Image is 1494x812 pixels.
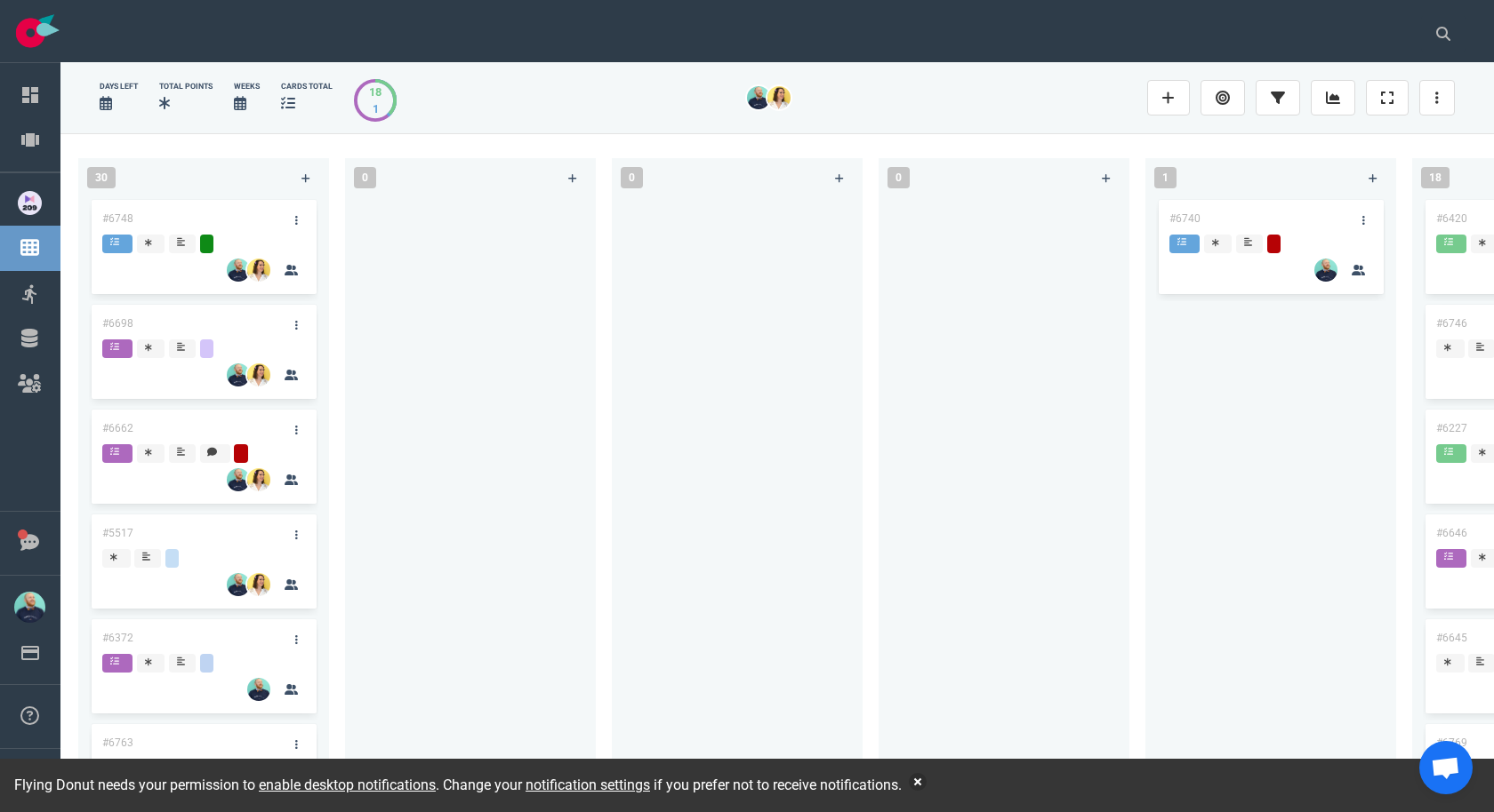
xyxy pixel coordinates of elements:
img: 26 [227,573,250,596]
a: #6698 [102,317,133,330]
a: #6372 [102,632,133,644]
a: #6769 [1436,736,1467,749]
img: 26 [767,86,791,109]
a: notification settings [526,776,650,793]
span: . Change your if you prefer not to receive notifications. [436,776,902,793]
a: #6740 [1169,212,1201,225]
img: 26 [227,363,250,386]
img: 26 [247,363,270,386]
a: #6746 [1436,317,1467,330]
img: 26 [247,259,270,282]
a: #6763 [102,736,133,749]
span: 1 [1154,167,1177,188]
span: 0 [354,167,376,188]
a: #6748 [102,212,133,225]
a: #6662 [102,422,133,434]
span: 18 [1421,167,1450,188]
img: 26 [227,468,250,491]
a: #5517 [102,527,133,539]
img: 26 [1314,259,1337,282]
img: 26 [247,678,270,701]
a: enable desktop notifications [259,776,436,793]
img: 26 [227,259,250,282]
div: Weeks [234,81,260,92]
div: Total Points [159,81,213,92]
img: 26 [747,86,770,109]
div: 18 [369,84,382,100]
div: cards total [281,81,333,92]
span: 30 [87,167,116,188]
a: #6645 [1436,632,1467,644]
div: 1 [369,100,382,117]
span: Flying Donut needs your permission to [14,776,436,793]
img: 26 [247,468,270,491]
img: 26 [247,573,270,596]
a: #6646 [1436,527,1467,539]
span: 0 [621,167,643,188]
span: 0 [888,167,910,188]
a: #6420 [1436,212,1467,225]
div: Ouvrir le chat [1419,741,1473,794]
a: #6227 [1436,422,1467,434]
div: days left [100,81,138,92]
